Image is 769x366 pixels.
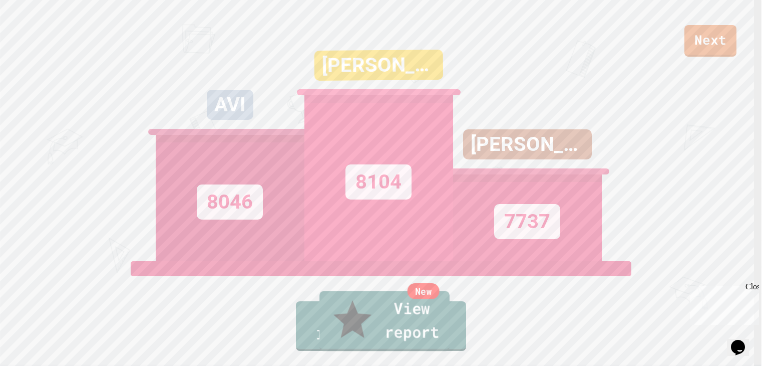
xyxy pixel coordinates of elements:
[408,283,440,299] div: New
[314,50,443,81] div: [PERSON_NAME]
[207,90,253,120] div: AVI
[197,185,263,220] div: 8046
[684,25,736,57] a: Next
[319,291,450,351] a: View report
[686,282,759,325] iframe: chat widget
[4,4,69,64] div: Chat with us now!Close
[345,164,412,200] div: 8104
[727,326,759,356] iframe: chat widget
[463,129,592,159] div: [PERSON_NAME]
[494,204,560,239] div: 7737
